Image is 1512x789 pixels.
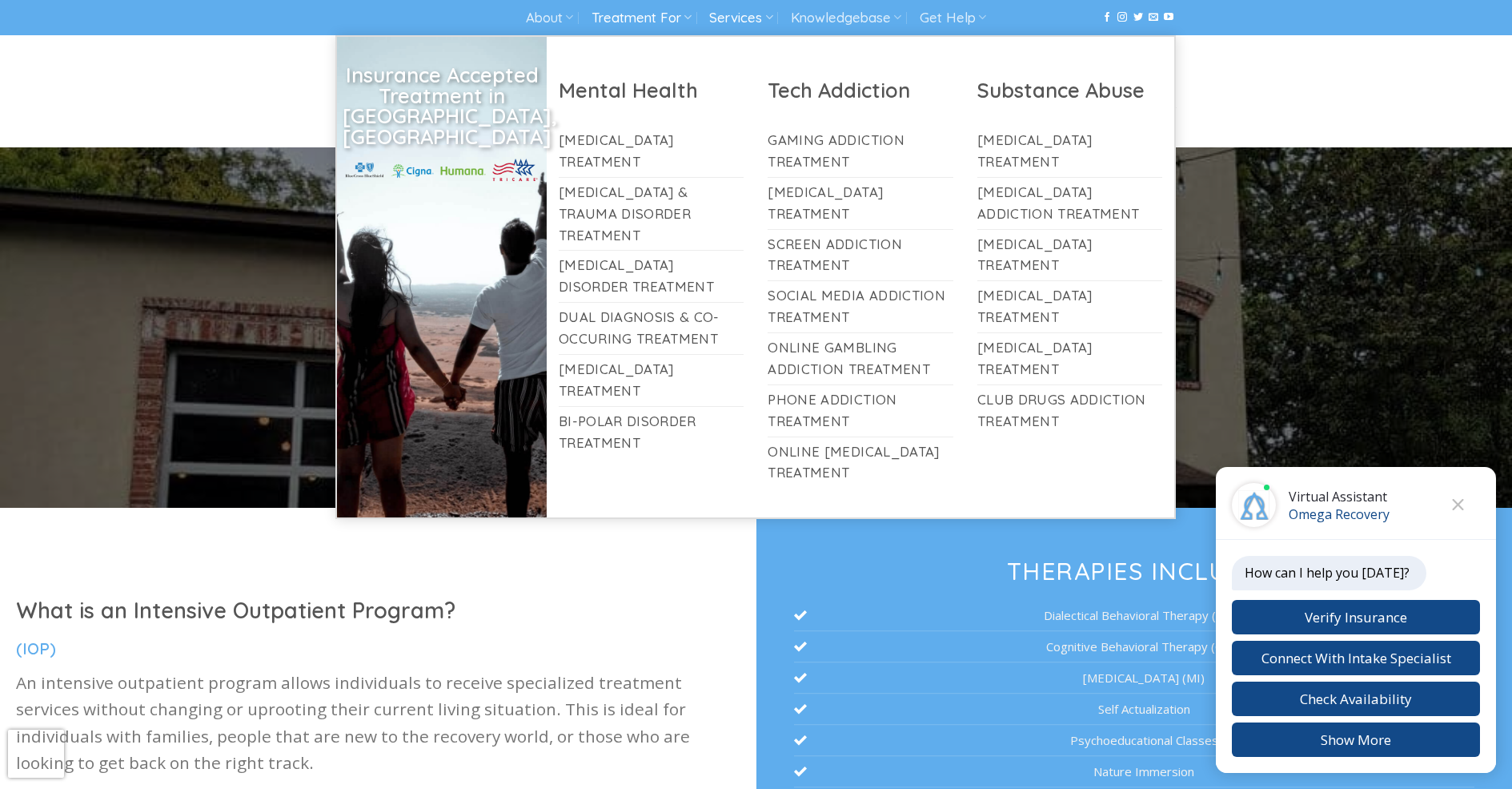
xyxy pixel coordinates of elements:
a: Social Media Addiction Treatment [768,281,953,332]
a: [MEDICAL_DATA] Treatment [559,126,744,177]
a: Online Gambling Addiction Treatment [768,333,953,384]
a: Gaming Addiction Treatment [768,126,953,177]
li: Psychoeducational Classes [794,725,1474,756]
a: About [526,3,573,33]
a: [MEDICAL_DATA] Treatment [977,333,1163,384]
li: [MEDICAL_DATA] (MI) [794,662,1474,694]
h1: What is an Intensive Outpatient Program? [16,597,740,625]
a: Dual Diagnosis & Co-Occuring Treatment [559,303,744,354]
a: Follow on Twitter [1133,12,1143,23]
a: Online [MEDICAL_DATA] Treatment [768,437,953,489]
a: Bi-Polar Disorder Treatment [559,407,744,458]
h3: Therapies Include [794,559,1474,583]
a: Follow on Facebook [1102,12,1112,23]
a: Services [709,3,772,33]
a: [MEDICAL_DATA] & Trauma Disorder Treatment [559,178,744,251]
span: (IOP) [16,638,56,658]
a: Get Help [920,3,986,33]
h2: Mental Health [559,77,744,103]
a: [MEDICAL_DATA] Treatment [977,126,1163,177]
a: [MEDICAL_DATA] Disorder Treatment [559,251,744,302]
a: [MEDICAL_DATA] Treatment [977,281,1163,332]
a: Screen Addiction Treatment [768,230,953,281]
li: Cognitive Behavioral Therapy (CBT) [794,631,1474,662]
li: Nature Immersion [794,756,1474,787]
li: Self Actualization [794,694,1474,725]
a: Send us an email [1149,12,1158,23]
a: [MEDICAL_DATA] Treatment [768,178,953,229]
a: Knowledgebase [791,3,901,33]
a: [MEDICAL_DATA] Treatment [559,355,744,406]
a: Treatment For [592,3,692,33]
p: An intensive outpatient program allows individuals to receive specialized treatment services with... [16,670,740,776]
a: [MEDICAL_DATA] Addiction Treatment [977,178,1163,229]
a: Phone Addiction Treatment [768,385,953,437]
a: Club Drugs Addiction Treatment [977,385,1163,437]
li: Dialectical Behavioral Therapy (DBT) [794,600,1474,631]
h2: Substance Abuse [977,77,1163,103]
h2: Insurance Accepted Treatment in [GEOGRAPHIC_DATA], [GEOGRAPHIC_DATA] [343,65,541,147]
h2: Tech Addiction [768,77,953,103]
a: Follow on YouTube [1164,12,1173,23]
a: Follow on Instagram [1117,12,1127,23]
a: [MEDICAL_DATA] Treatment [977,230,1163,281]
